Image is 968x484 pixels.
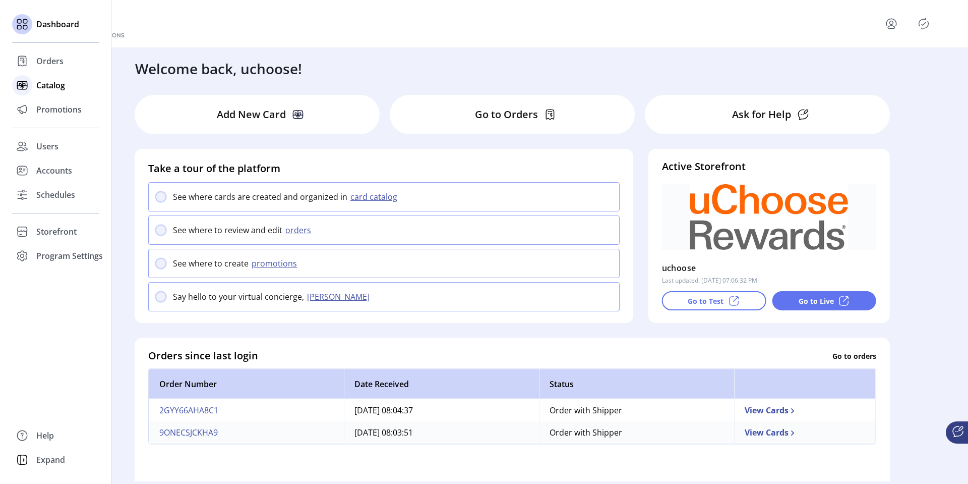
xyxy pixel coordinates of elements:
span: Schedules [36,189,75,201]
button: [PERSON_NAME] [304,291,376,303]
span: Program Settings [36,250,103,262]
h3: Welcome back, uchoose! [135,58,302,79]
span: Storefront [36,226,77,238]
p: Ask for Help [732,107,791,122]
button: menu [871,12,916,36]
button: Publisher Panel [916,16,932,32]
td: View Cards [734,399,876,421]
p: Add New Card [217,107,286,122]
p: Say hello to your virtual concierge, [173,291,304,303]
p: uchoose [662,260,696,276]
td: [DATE] 08:03:51 [344,421,539,444]
h4: Orders since last login [148,348,258,363]
td: Order with Shipper [539,399,734,421]
p: Go to Live [799,296,834,306]
td: Order with Shipper [539,421,734,444]
span: Accounts [36,165,72,177]
th: Order Number [149,369,344,399]
button: card catalog [347,191,403,203]
p: Go to Test [688,296,723,306]
span: Help [36,429,54,442]
td: 2GYY66AHA8C1 [149,399,344,421]
span: Promotions [36,103,82,116]
span: Expand [36,454,65,466]
p: See where cards are created and organized in [173,191,347,203]
button: orders [282,224,317,236]
p: See where to create [173,257,249,270]
h4: Take a tour of the platform [148,161,620,176]
td: View Cards [734,421,876,444]
th: Date Received [344,369,539,399]
span: Orders [36,55,64,67]
p: Go to orders [832,350,876,361]
span: Users [36,140,58,152]
p: Last updated: [DATE] 07:06:32 PM [662,276,757,285]
p: See where to review and edit [173,224,282,236]
span: Dashboard [36,18,79,30]
th: Status [539,369,734,399]
h4: Active Storefront [662,159,876,174]
span: Catalog [36,79,65,91]
button: promotions [249,257,303,270]
td: [DATE] 08:04:37 [344,399,539,421]
p: Go to Orders [475,107,538,122]
td: 9ONECSJCKHA9 [149,421,344,444]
